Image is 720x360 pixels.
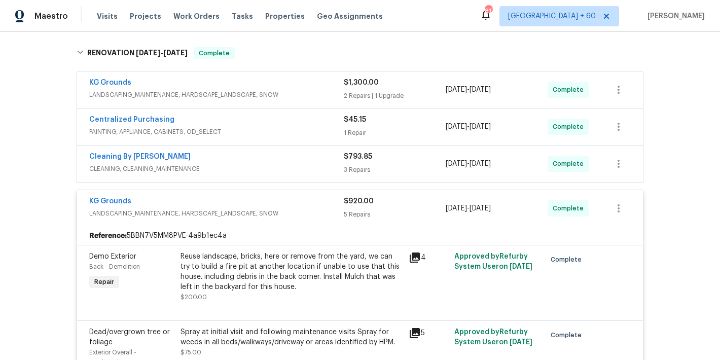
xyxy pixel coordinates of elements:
[470,205,491,212] span: [DATE]
[553,159,588,169] span: Complete
[344,198,374,205] span: $920.00
[344,153,372,160] span: $793.85
[510,263,532,270] span: [DATE]
[89,116,174,123] a: Centralized Purchasing
[89,253,136,260] span: Demo Exterior
[446,159,491,169] span: -
[508,11,596,21] span: [GEOGRAPHIC_DATA] + 60
[90,277,118,287] span: Repair
[470,160,491,167] span: [DATE]
[409,251,448,264] div: 4
[74,37,646,69] div: RENOVATION [DATE]-[DATE]Complete
[510,339,532,346] span: [DATE]
[34,11,68,21] span: Maestro
[470,86,491,93] span: [DATE]
[344,116,366,123] span: $45.15
[317,11,383,21] span: Geo Assignments
[89,164,344,174] span: CLEANING, CLEANING_MAINTENANCE
[446,160,467,167] span: [DATE]
[136,49,188,56] span: -
[454,253,532,270] span: Approved by Refurby System User on
[163,49,188,56] span: [DATE]
[446,203,491,213] span: -
[181,327,403,347] div: Spray at initial visit and following maintenance visits Spray for weeds in all beds/walkways/driv...
[344,91,446,101] div: 2 Repairs | 1 Upgrade
[454,329,532,346] span: Approved by Refurby System User on
[195,48,234,58] span: Complete
[89,208,344,219] span: LANDSCAPING_MAINTENANCE, HARDSCAPE_LANDSCAPE, SNOW
[553,85,588,95] span: Complete
[553,122,588,132] span: Complete
[446,205,467,212] span: [DATE]
[446,122,491,132] span: -
[409,327,448,339] div: 5
[643,11,705,21] span: [PERSON_NAME]
[136,49,160,56] span: [DATE]
[89,329,170,346] span: Dead/overgrown tree or foliage
[470,123,491,130] span: [DATE]
[89,198,131,205] a: KG Grounds
[232,13,253,20] span: Tasks
[265,11,305,21] span: Properties
[344,165,446,175] div: 3 Repairs
[551,330,586,340] span: Complete
[551,255,586,265] span: Complete
[181,294,207,300] span: $200.00
[97,11,118,21] span: Visits
[446,86,467,93] span: [DATE]
[553,203,588,213] span: Complete
[446,123,467,130] span: [DATE]
[173,11,220,21] span: Work Orders
[344,79,379,86] span: $1,300.00
[344,209,446,220] div: 5 Repairs
[89,127,344,137] span: PAINTING, APPLIANCE, CABINETS, OD_SELECT
[89,90,344,100] span: LANDSCAPING_MAINTENANCE, HARDSCAPE_LANDSCAPE, SNOW
[89,79,131,86] a: KG Grounds
[485,6,492,16] div: 817
[89,264,140,270] span: Back - Demolition
[344,128,446,138] div: 1 Repair
[446,85,491,95] span: -
[87,47,188,59] h6: RENOVATION
[181,349,201,355] span: $75.00
[130,11,161,21] span: Projects
[89,153,191,160] a: Cleaning By [PERSON_NAME]
[89,231,127,241] b: Reference:
[77,227,643,245] div: 5BBN7V5MM8PVE-4a9b1ec4a
[181,251,403,292] div: Reuse landscape, bricks, here or remove from the yard, we can try to build a fire pit at another ...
